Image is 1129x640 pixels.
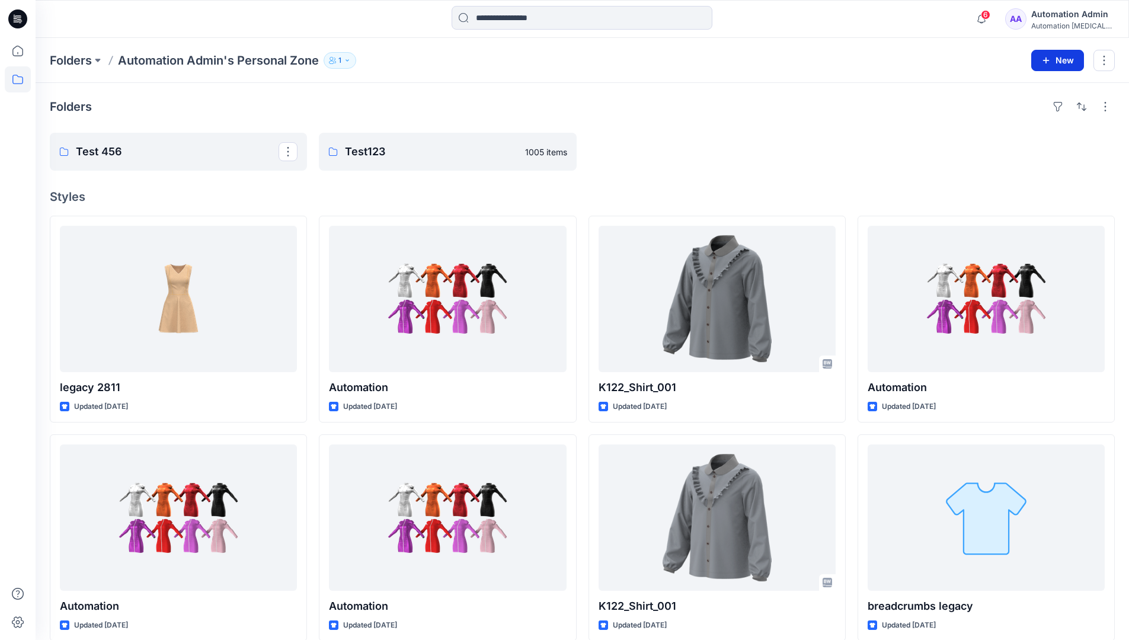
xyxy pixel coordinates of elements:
button: New [1031,50,1084,71]
p: Automation Admin's Personal Zone [118,52,319,69]
h4: Styles [50,190,1115,204]
a: K122_Shirt_001 [599,444,836,591]
p: Updated [DATE] [343,401,397,413]
span: 6 [981,10,990,20]
p: legacy 2811 [60,379,297,396]
a: Test1231005 items [319,133,576,171]
p: Updated [DATE] [74,401,128,413]
p: Test123 [345,143,517,160]
a: Automation [868,226,1105,372]
div: Automation [MEDICAL_DATA]... [1031,21,1114,30]
h4: Folders [50,100,92,114]
p: Updated [DATE] [882,401,936,413]
p: Updated [DATE] [343,619,397,632]
button: 1 [324,52,356,69]
p: Automation [329,598,566,615]
a: Test 456 [50,133,307,171]
p: Updated [DATE] [613,401,667,413]
p: Automation [60,598,297,615]
a: legacy 2811 [60,226,297,372]
p: 1 [338,54,341,67]
div: Automation Admin [1031,7,1114,21]
a: Automation [329,444,566,591]
p: Updated [DATE] [74,619,128,632]
p: K122_Shirt_001 [599,379,836,396]
a: Automation [329,226,566,372]
p: Automation [329,379,566,396]
p: Updated [DATE] [882,619,936,632]
a: Folders [50,52,92,69]
p: Test 456 [76,143,279,160]
p: Automation [868,379,1105,396]
p: Updated [DATE] [613,619,667,632]
p: breadcrumbs legacy [868,598,1105,615]
div: AA [1005,8,1026,30]
p: K122_Shirt_001 [599,598,836,615]
a: breadcrumbs legacy [868,444,1105,591]
a: K122_Shirt_001 [599,226,836,372]
a: Automation [60,444,297,591]
p: 1005 items [525,146,567,158]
